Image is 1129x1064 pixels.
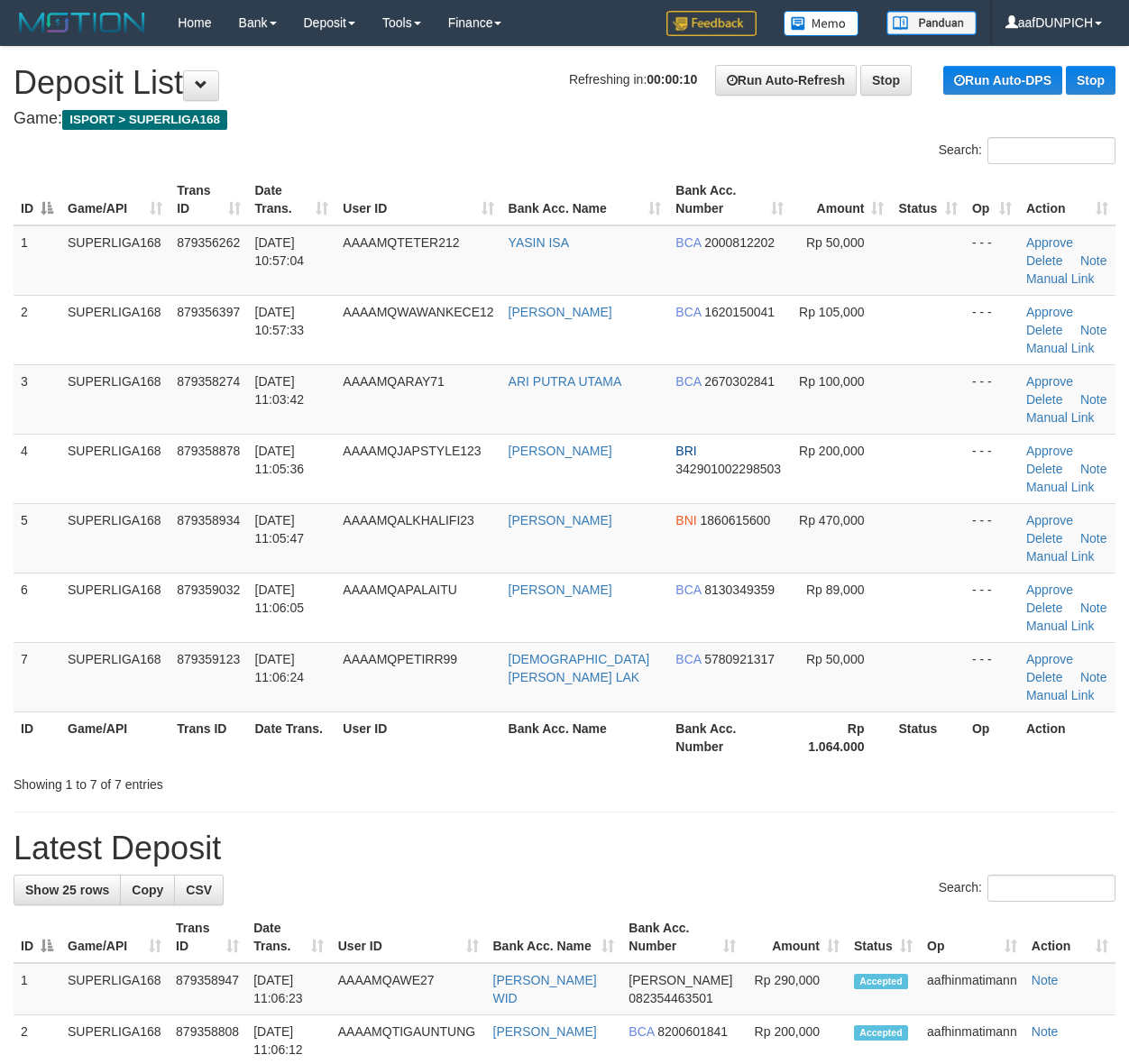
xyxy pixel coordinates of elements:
th: Bank Acc. Number [668,711,791,763]
a: Approve [1026,305,1073,319]
span: BNI [675,513,696,527]
td: 7 [14,642,60,711]
span: 879359032 [177,582,240,597]
span: Refreshing in: [569,72,697,87]
span: Copy 1860615600 to clipboard [701,513,771,527]
th: Game/API [60,711,170,763]
span: [DATE] 11:05:47 [255,513,305,546]
th: Amount: activate to sort column ascending [743,912,847,963]
a: Note [1080,601,1107,615]
th: Game/API: activate to sort column ascending [60,174,170,225]
td: - - - [965,364,1019,434]
span: BRI [675,444,696,458]
th: Action: activate to sort column ascending [1019,174,1115,225]
span: Rp 470,000 [799,513,864,527]
input: Search: [987,137,1115,164]
a: Approve [1026,513,1073,527]
h4: Game: [14,110,1115,128]
a: [DEMOGRAPHIC_DATA][PERSON_NAME] LAK [509,652,650,684]
span: Copy 8130349359 to clipboard [704,582,775,597]
a: Delete [1026,253,1062,268]
span: AAAAMQAPALAITU [343,582,457,597]
td: AAAAMQAWE27 [331,963,486,1015]
a: Manual Link [1026,619,1095,633]
th: Status: activate to sort column ascending [847,912,920,963]
td: 3 [14,364,60,434]
a: Manual Link [1026,688,1095,702]
span: 879358274 [177,374,240,389]
label: Search: [939,875,1115,902]
img: MOTION_logo.png [14,9,151,36]
th: Action: activate to sort column ascending [1024,912,1115,963]
th: Bank Acc. Number: activate to sort column ascending [668,174,791,225]
th: Date Trans. [248,711,336,763]
a: Manual Link [1026,341,1095,355]
td: SUPERLIGA168 [60,503,170,573]
span: 879356397 [177,305,240,319]
span: [DATE] 10:57:33 [255,305,305,337]
td: - - - [965,642,1019,711]
span: Copy [132,883,163,897]
th: User ID [335,711,500,763]
a: Manual Link [1026,480,1095,494]
a: Note [1080,531,1107,546]
div: Showing 1 to 7 of 7 entries [14,768,457,793]
span: AAAAMQTETER212 [343,235,459,250]
a: Approve [1026,582,1073,597]
a: [PERSON_NAME] WID [493,973,597,1005]
span: 879356262 [177,235,240,250]
th: Bank Acc. Number: activate to sort column ascending [621,912,743,963]
span: Rp 50,000 [806,235,865,250]
span: AAAAMQWAWANKECE12 [343,305,493,319]
td: SUPERLIGA168 [60,364,170,434]
td: 2 [14,295,60,364]
span: 879358878 [177,444,240,458]
a: Approve [1026,444,1073,458]
a: CSV [174,875,224,905]
th: User ID: activate to sort column ascending [331,912,486,963]
th: Action [1019,711,1115,763]
th: Op [965,711,1019,763]
span: AAAAMQPETIRR99 [343,652,457,666]
span: Copy 2670302841 to clipboard [704,374,775,389]
span: [DATE] 11:06:24 [255,652,305,684]
span: Copy 082354463501 to clipboard [629,991,712,1005]
td: - - - [965,434,1019,503]
a: Run Auto-Refresh [715,65,857,96]
td: SUPERLIGA168 [60,963,169,1015]
th: Game/API: activate to sort column ascending [60,912,169,963]
td: - - - [965,225,1019,296]
span: Copy 2000812202 to clipboard [704,235,775,250]
a: Approve [1026,652,1073,666]
th: Bank Acc. Name: activate to sort column ascending [486,912,622,963]
span: BCA [675,582,701,597]
span: Rp 50,000 [806,652,865,666]
h1: Deposit List [14,65,1115,101]
a: ARI PUTRA UTAMA [509,374,622,389]
a: [PERSON_NAME] [493,1024,597,1039]
span: Rp 105,000 [799,305,864,319]
a: [PERSON_NAME] [509,444,612,458]
span: 879359123 [177,652,240,666]
th: Bank Acc. Name [501,711,669,763]
a: Delete [1026,462,1062,476]
th: Trans ID: activate to sort column ascending [169,912,246,963]
td: - - - [965,573,1019,642]
span: CSV [186,883,212,897]
th: Bank Acc. Name: activate to sort column ascending [501,174,669,225]
span: [DATE] 11:06:05 [255,582,305,615]
td: 5 [14,503,60,573]
span: [DATE] 10:57:04 [255,235,305,268]
a: Approve [1026,235,1073,250]
a: [PERSON_NAME] [509,305,612,319]
th: Date Trans.: activate to sort column ascending [246,912,331,963]
td: [DATE] 11:06:23 [246,963,331,1015]
span: Copy 1620150041 to clipboard [704,305,775,319]
td: SUPERLIGA168 [60,573,170,642]
td: 1 [14,963,60,1015]
span: Rp 200,000 [799,444,864,458]
a: Delete [1026,601,1062,615]
span: [DATE] 11:03:42 [255,374,305,407]
td: Rp 290,000 [743,963,847,1015]
th: Amount: activate to sort column ascending [791,174,892,225]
